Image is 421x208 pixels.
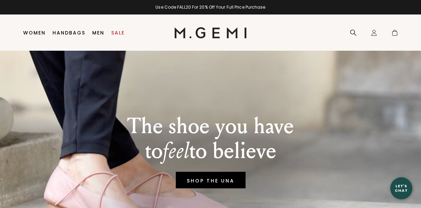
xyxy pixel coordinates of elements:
em: feel [163,138,189,164]
a: SHOP THE UNA [176,172,246,188]
div: Let's Chat [390,184,412,192]
a: Women [23,30,46,36]
p: to to believe [127,139,294,164]
p: The shoe you have [127,114,294,139]
img: M.Gemi [174,27,247,38]
a: Handbags [52,30,85,36]
a: Men [92,30,104,36]
a: Sale [111,30,125,36]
